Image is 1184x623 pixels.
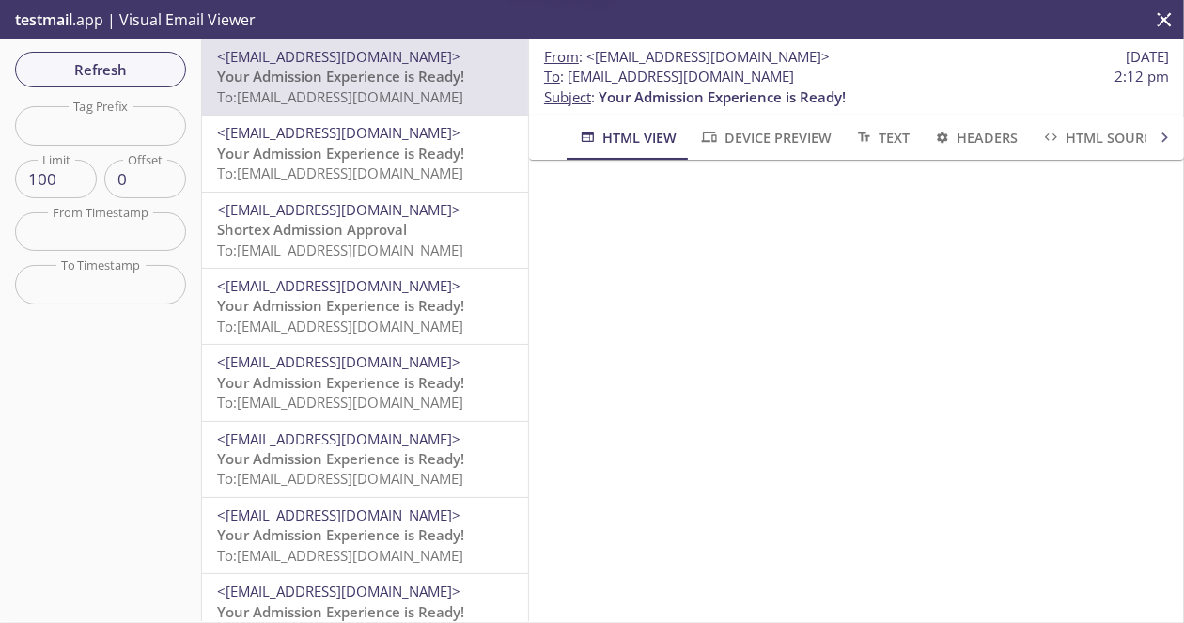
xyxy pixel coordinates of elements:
p: : [544,67,1169,107]
span: Your Admission Experience is Ready! [217,602,464,621]
span: Shortex Admission Approval [217,220,407,239]
span: HTML Source [1041,126,1160,149]
span: Your Admission Experience is Ready! [217,144,464,163]
span: Headers [932,126,1018,149]
div: <[EMAIL_ADDRESS][DOMAIN_NAME]>Your Admission Experience is Ready!To:[EMAIL_ADDRESS][DOMAIN_NAME] [202,116,528,191]
span: <[EMAIL_ADDRESS][DOMAIN_NAME]> [217,582,460,600]
span: To: [EMAIL_ADDRESS][DOMAIN_NAME] [217,87,463,106]
span: <[EMAIL_ADDRESS][DOMAIN_NAME]> [217,506,460,524]
span: Device Preview [699,126,831,149]
span: To: [EMAIL_ADDRESS][DOMAIN_NAME] [217,164,463,182]
span: To: [EMAIL_ADDRESS][DOMAIN_NAME] [217,546,463,565]
span: testmail [15,9,72,30]
span: To: [EMAIL_ADDRESS][DOMAIN_NAME] [217,393,463,412]
span: From [544,47,579,66]
span: Your Admission Experience is Ready! [217,67,464,86]
span: To: [EMAIL_ADDRESS][DOMAIN_NAME] [217,317,463,335]
span: [DATE] [1126,47,1169,67]
span: To: [EMAIL_ADDRESS][DOMAIN_NAME] [217,241,463,259]
span: <[EMAIL_ADDRESS][DOMAIN_NAME]> [217,47,460,66]
span: Your Admission Experience is Ready! [217,296,464,315]
div: <[EMAIL_ADDRESS][DOMAIN_NAME]>Shortex Admission ApprovalTo:[EMAIL_ADDRESS][DOMAIN_NAME] [202,193,528,268]
span: Subject [544,87,591,106]
div: <[EMAIL_ADDRESS][DOMAIN_NAME]>Your Admission Experience is Ready!To:[EMAIL_ADDRESS][DOMAIN_NAME] [202,345,528,420]
span: HTML View [578,126,677,149]
span: Text [854,126,910,149]
span: To [544,67,560,86]
div: <[EMAIL_ADDRESS][DOMAIN_NAME]>Your Admission Experience is Ready!To:[EMAIL_ADDRESS][DOMAIN_NAME] [202,269,528,344]
span: : [544,47,830,67]
span: <[EMAIL_ADDRESS][DOMAIN_NAME]> [217,429,460,448]
span: Your Admission Experience is Ready! [217,449,464,468]
span: <[EMAIL_ADDRESS][DOMAIN_NAME]> [217,352,460,371]
span: <[EMAIL_ADDRESS][DOMAIN_NAME]> [217,123,460,142]
span: Your Admission Experience is Ready! [217,525,464,544]
div: <[EMAIL_ADDRESS][DOMAIN_NAME]>Your Admission Experience is Ready!To:[EMAIL_ADDRESS][DOMAIN_NAME] [202,498,528,573]
span: <[EMAIL_ADDRESS][DOMAIN_NAME]> [217,200,460,219]
div: <[EMAIL_ADDRESS][DOMAIN_NAME]>Your Admission Experience is Ready!To:[EMAIL_ADDRESS][DOMAIN_NAME] [202,422,528,497]
span: To: [EMAIL_ADDRESS][DOMAIN_NAME] [217,469,463,488]
button: Refresh [15,52,186,87]
span: <[EMAIL_ADDRESS][DOMAIN_NAME]> [217,276,460,295]
span: Your Admission Experience is Ready! [599,87,846,106]
div: <[EMAIL_ADDRESS][DOMAIN_NAME]>Your Admission Experience is Ready!To:[EMAIL_ADDRESS][DOMAIN_NAME] [202,39,528,115]
span: : [EMAIL_ADDRESS][DOMAIN_NAME] [544,67,794,86]
span: <[EMAIL_ADDRESS][DOMAIN_NAME]> [586,47,830,66]
span: Your Admission Experience is Ready! [217,373,464,392]
span: 2:12 pm [1114,67,1169,86]
span: Refresh [30,57,171,82]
